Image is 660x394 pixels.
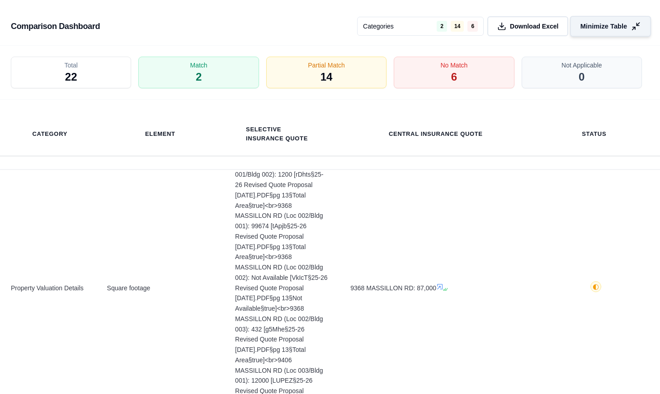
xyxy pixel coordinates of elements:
[107,283,213,293] span: Square footage
[571,124,617,144] th: Status
[590,281,601,295] button: ◐
[579,70,585,84] span: 0
[350,283,521,293] span: 9368 MASSILLON RD: 87,000
[308,61,345,70] span: Partial Match
[378,124,494,144] th: Central Insurance Quote
[593,283,599,290] span: ◐
[440,61,467,70] span: No Match
[451,70,457,84] span: 6
[235,120,329,149] th: Selective Insurance Quote
[321,70,333,84] span: 14
[134,124,186,144] th: Element
[561,61,602,70] span: Not Applicable
[190,61,207,70] span: Match
[196,70,202,84] span: 2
